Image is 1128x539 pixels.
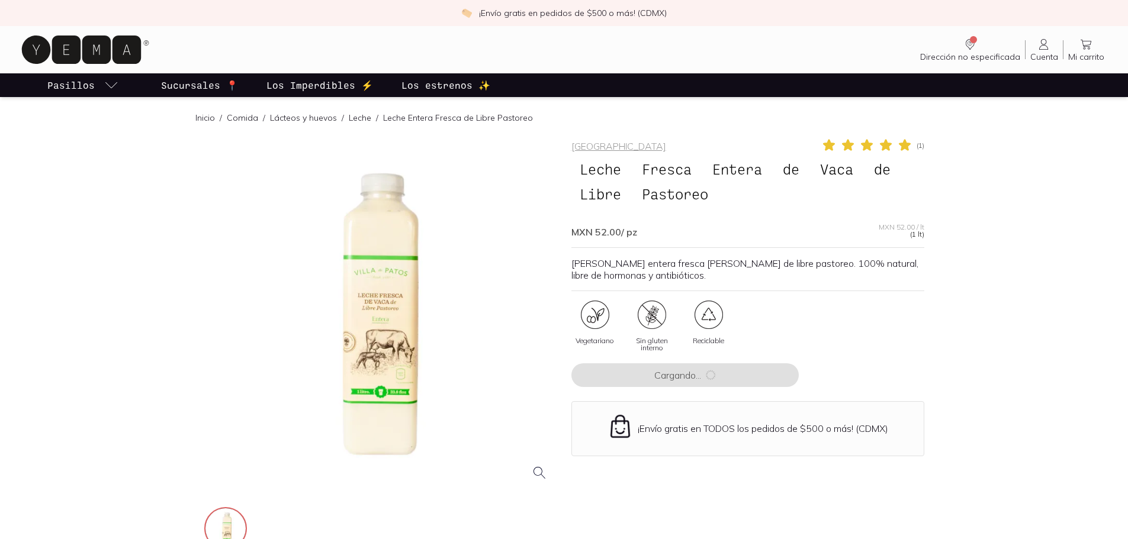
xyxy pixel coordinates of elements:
[461,8,472,18] img: check
[634,183,716,205] span: Pastoreo
[1068,51,1104,62] span: Mi carrito
[571,183,629,205] span: Libre
[258,112,270,124] span: /
[401,78,490,92] p: Los estrenos ✨
[215,112,227,124] span: /
[1026,37,1063,62] a: Cuenta
[337,112,349,124] span: /
[270,112,337,123] a: Lácteos y huevos
[264,73,375,97] a: Los Imperdibles ⚡️
[695,301,723,329] img: certificate_48a53943-26ef-4015-b3aa-8f4c5fdc4728=fwebp-q70-w96
[159,73,240,97] a: Sucursales 📍
[266,78,373,92] p: Los Imperdibles ⚡️
[638,422,888,434] p: ¡Envío gratis en TODOS los pedidos de $500 o más! (CDMX)
[879,224,924,231] span: MXN 52.00 / lt
[349,112,371,123] a: Leche
[866,158,899,180] span: de
[1030,51,1058,62] span: Cuenta
[693,337,724,344] span: Reciclable
[571,158,629,180] span: Leche
[371,112,383,124] span: /
[195,112,215,123] a: Inicio
[608,414,633,439] img: Envío
[45,73,121,97] a: pasillo-todos-link
[571,363,799,387] button: Cargando...
[1063,37,1109,62] a: Mi carrito
[775,158,808,180] span: de
[920,51,1020,62] span: Dirección no especificada
[917,142,924,149] span: ( 1 )
[581,301,609,329] img: certificate_e4693e88-39b7-418d-b7c8-398baf2bab79=fwebp-q70-w96
[576,337,614,344] span: Vegetariano
[571,257,924,281] p: [PERSON_NAME] entera fresca [PERSON_NAME] de libre pastoreo. 100% natural, libre de hormonas y an...
[47,78,95,92] p: Pasillos
[915,37,1025,62] a: Dirección no especificada
[479,7,667,19] p: ¡Envío gratis en pedidos de $500 o más! (CDMX)
[227,112,258,123] a: Comida
[161,78,238,92] p: Sucursales 📍
[628,337,676,351] span: Sin gluten interno
[399,73,493,97] a: Los estrenos ✨
[634,158,700,180] span: Fresca
[812,158,862,180] span: Vaca
[638,301,666,329] img: certificate_55e4a1f1-8c06-4539-bb7a-cfec37afd660=fwebp-q70-w96
[571,226,637,238] span: MXN 52.00 / pz
[704,158,770,180] span: Entera
[571,140,666,152] a: [GEOGRAPHIC_DATA]
[910,231,924,238] span: (1 lt)
[383,112,533,124] p: Leche Entera Fresca de Libre Pastoreo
